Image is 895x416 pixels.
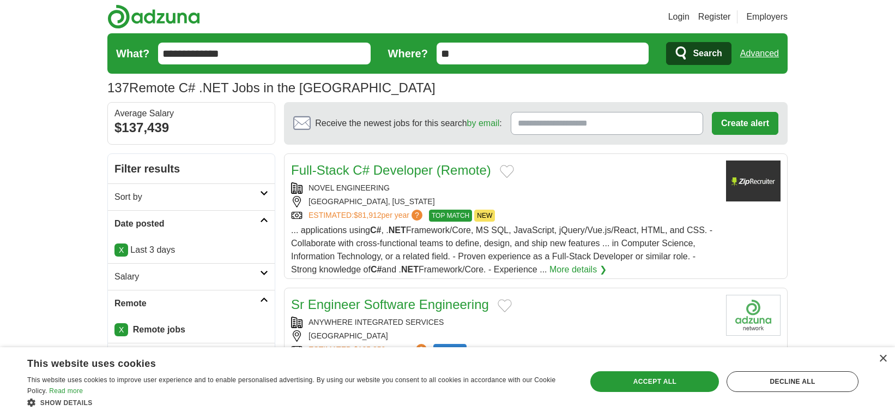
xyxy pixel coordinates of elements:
[727,371,858,392] div: Decline all
[474,210,495,222] span: NEW
[108,154,275,183] h2: Filter results
[108,343,275,370] a: Location
[371,265,382,274] strong: C#
[416,344,427,355] span: ?
[114,191,260,204] h2: Sort by
[370,225,381,235] strong: C#
[114,118,268,138] div: $137,439
[498,299,512,312] button: Add to favorite jobs
[746,10,788,23] a: Employers
[49,387,83,395] a: Read more, opens a new window
[429,210,472,222] span: TOP MATCH
[114,243,268,257] p: Last 3 days
[108,263,275,290] a: Salary
[291,225,712,274] span: ... applications using , . Framework/Core, MS SQL, JavaScript, jQuery/Vue.js/React, HTML, and CSS...
[291,182,717,194] div: NOVEL ENGINEERING
[27,354,543,370] div: This website uses cookies
[315,117,501,130] span: Receive the newest jobs for this search :
[108,290,275,317] a: Remote
[693,43,722,64] span: Search
[698,10,731,23] a: Register
[114,323,128,336] a: X
[389,225,406,235] strong: NET
[107,80,436,95] h1: Remote C# .NET Jobs in the [GEOGRAPHIC_DATA]
[114,243,128,257] a: X
[354,211,382,219] span: $81,912
[133,325,185,334] strong: Remote jobs
[107,4,200,29] img: Adzuna logo
[291,196,717,207] div: [GEOGRAPHIC_DATA], [US_STATE]
[412,210,422,221] span: ?
[108,183,275,210] a: Sort by
[433,344,467,356] span: REMOTE
[114,270,260,283] h2: Salary
[309,344,429,356] a: ESTIMATED:$125,359per year?
[27,397,570,408] div: Show details
[107,78,129,98] span: 137
[467,118,500,128] a: by email
[500,165,514,178] button: Add to favorite jobs
[740,43,779,64] a: Advanced
[401,265,419,274] strong: NET
[712,112,778,135] button: Create alert
[354,345,385,354] span: $125,359
[666,42,731,65] button: Search
[726,295,781,336] img: Company logo
[726,161,781,201] img: Company logo
[388,45,428,62] label: Where?
[40,399,93,407] span: Show details
[291,317,717,328] div: ANYWHERE INTEGRATED SERVICES
[668,10,690,23] a: Login
[114,297,260,310] h2: Remote
[27,376,556,395] span: This website uses cookies to improve user experience and to enable personalised advertising. By u...
[879,355,887,363] div: Close
[291,297,489,312] a: Sr Engineer Software Engineering
[309,210,425,222] a: ESTIMATED:$81,912per year?
[549,263,607,276] a: More details ❯
[590,371,719,392] div: Accept all
[116,45,149,62] label: What?
[114,217,260,230] h2: Date posted
[291,163,491,177] a: Full-Stack C# Developer (Remote)
[291,330,717,342] div: [GEOGRAPHIC_DATA]
[114,109,268,118] div: Average Salary
[108,210,275,237] a: Date posted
